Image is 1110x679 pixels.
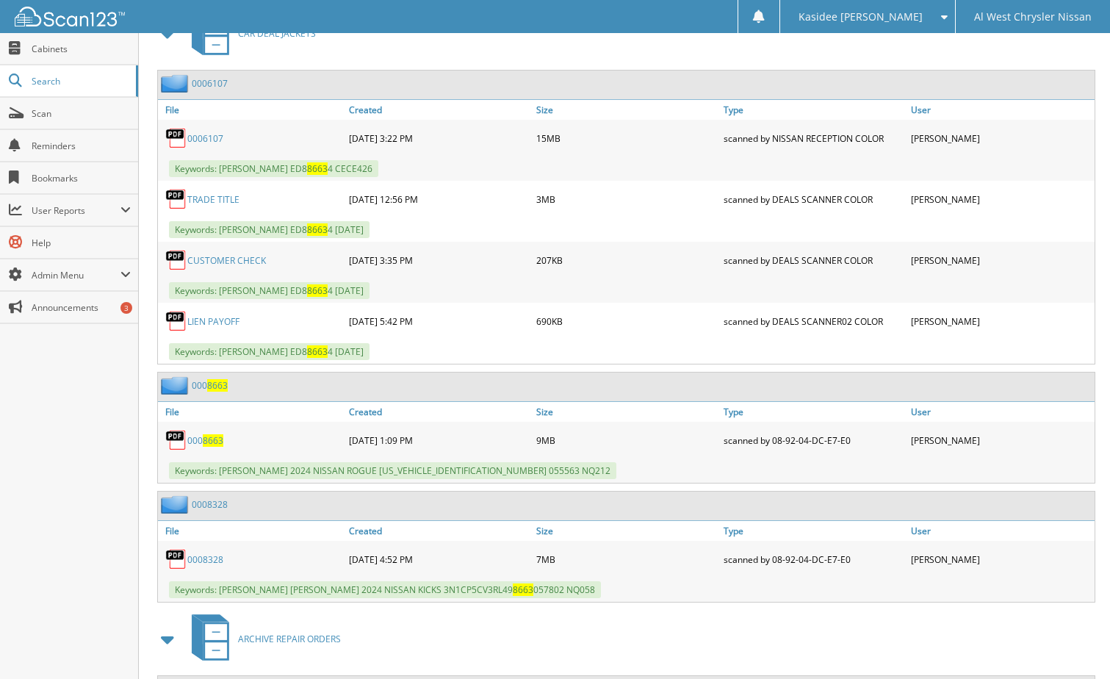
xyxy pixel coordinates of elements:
span: 8663 [307,345,328,358]
img: PDF.png [165,127,187,149]
span: Kasidee [PERSON_NAME] [799,12,923,21]
span: User Reports [32,204,120,217]
div: scanned by NISSAN RECEPTION COLOR [720,123,907,153]
div: [DATE] 3:35 PM [345,245,533,275]
span: 8663 [203,434,223,447]
a: 0008663 [192,379,228,392]
img: folder2.png [161,74,192,93]
a: File [158,100,345,120]
div: [DATE] 4:52 PM [345,545,533,574]
a: TRADE TITLE [187,193,239,206]
a: File [158,402,345,422]
a: File [158,521,345,541]
img: PDF.png [165,188,187,210]
a: Type [720,402,907,422]
span: Keywords: [PERSON_NAME] ED8 4 [DATE] [169,221,370,238]
img: folder2.png [161,376,192,395]
img: scan123-logo-white.svg [15,7,125,26]
span: Keywords: [PERSON_NAME] ED8 4 CECE426 [169,160,378,177]
div: 207KB [533,245,720,275]
a: Type [720,521,907,541]
div: [PERSON_NAME] [907,425,1095,455]
div: scanned by DEALS SCANNER COLOR [720,245,907,275]
div: [PERSON_NAME] [907,245,1095,275]
a: ARCHIVE REPAIR ORDERS [183,610,341,668]
img: PDF.png [165,310,187,332]
div: [DATE] 3:22 PM [345,123,533,153]
span: Al West Chrysler Nissan [974,12,1092,21]
span: Keywords: [PERSON_NAME] ED8 4 [DATE] [169,282,370,299]
a: 0008328 [192,498,228,511]
a: LIEN PAYOFF [187,315,239,328]
img: folder2.png [161,495,192,514]
iframe: Chat Widget [1037,608,1110,679]
span: 8663 [307,284,328,297]
a: Size [533,402,720,422]
span: Announcements [32,301,131,314]
span: Admin Menu [32,269,120,281]
a: Created [345,100,533,120]
div: scanned by 08-92-04-DC-E7-E0 [720,545,907,574]
span: Scan [32,107,131,120]
div: 15MB [533,123,720,153]
a: CAR DEAL JACKETS [183,4,316,62]
span: Keywords: [PERSON_NAME] ED8 4 [DATE] [169,343,370,360]
div: [DATE] 12:56 PM [345,184,533,214]
div: 7MB [533,545,720,574]
a: Created [345,521,533,541]
div: 9MB [533,425,720,455]
div: scanned by DEALS SCANNER02 COLOR [720,306,907,336]
a: CUSTOMER CHECK [187,254,266,267]
a: User [907,100,1095,120]
span: Search [32,75,129,87]
span: Cabinets [32,43,131,55]
span: CAR DEAL JACKETS [238,27,316,40]
a: User [907,402,1095,422]
span: Help [32,237,131,249]
div: scanned by 08-92-04-DC-E7-E0 [720,425,907,455]
span: Bookmarks [32,172,131,184]
div: 690KB [533,306,720,336]
a: Size [533,521,720,541]
div: 3MB [533,184,720,214]
span: 8663 [307,223,328,236]
div: [DATE] 1:09 PM [345,425,533,455]
a: 0006107 [192,77,228,90]
div: [PERSON_NAME] [907,545,1095,574]
div: [DATE] 5:42 PM [345,306,533,336]
span: 8663 [207,379,228,392]
div: [PERSON_NAME] [907,123,1095,153]
span: 8663 [513,583,533,596]
a: User [907,521,1095,541]
span: Keywords: [PERSON_NAME] 2024 NISSAN ROGUE [US_VEHICLE_IDENTIFICATION_NUMBER] 055563 NQ212 [169,462,616,479]
div: scanned by DEALS SCANNER COLOR [720,184,907,214]
a: Type [720,100,907,120]
img: PDF.png [165,548,187,570]
span: ARCHIVE REPAIR ORDERS [238,633,341,645]
a: 0006107 [187,132,223,145]
a: Size [533,100,720,120]
span: Keywords: [PERSON_NAME] [PERSON_NAME] 2024 NISSAN KICKS 3N1CP5CV3RL49 057802 NQ058 [169,581,601,598]
img: PDF.png [165,249,187,271]
span: 8663 [307,162,328,175]
a: Created [345,402,533,422]
div: [PERSON_NAME] [907,306,1095,336]
a: 0008663 [187,434,223,447]
span: Reminders [32,140,131,152]
div: [PERSON_NAME] [907,184,1095,214]
a: 0008328 [187,553,223,566]
div: 3 [120,302,132,314]
img: PDF.png [165,429,187,451]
